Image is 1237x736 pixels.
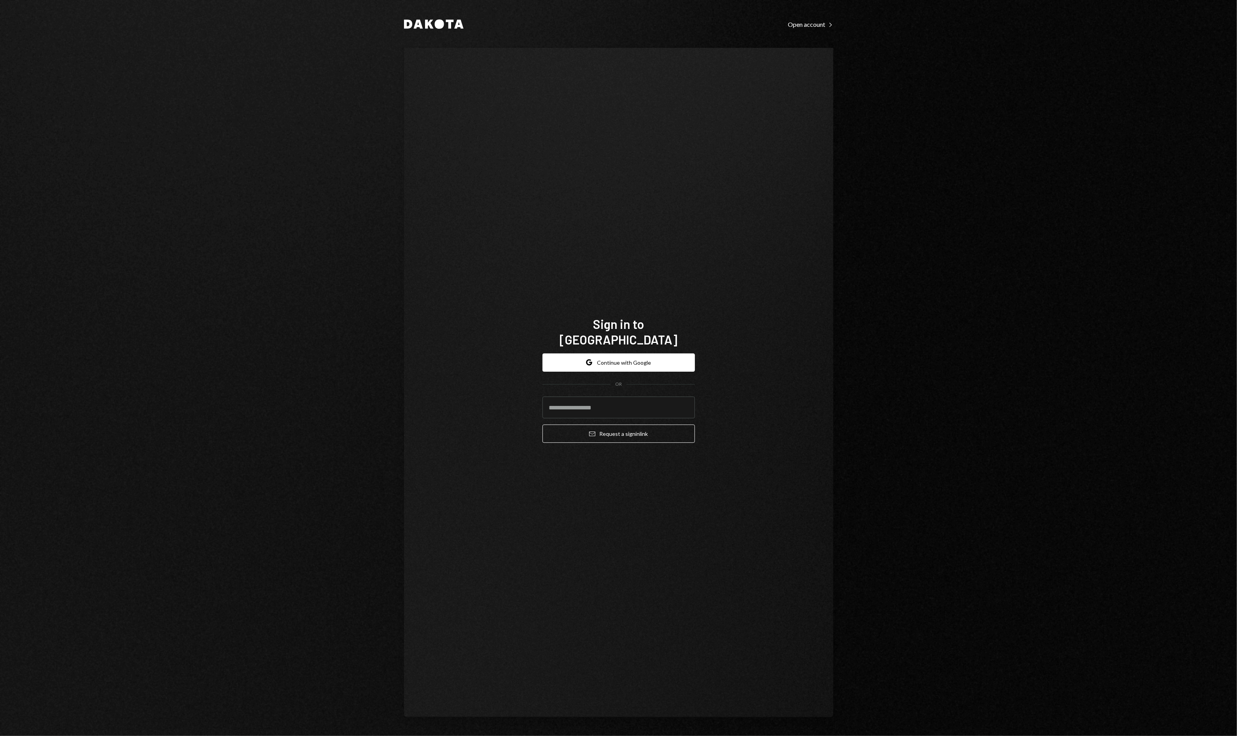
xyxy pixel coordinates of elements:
[615,381,622,388] div: OR
[542,353,695,372] button: Continue with Google
[788,21,833,28] div: Open account
[788,20,833,28] a: Open account
[542,316,695,347] h1: Sign in to [GEOGRAPHIC_DATA]
[542,425,695,443] button: Request a signinlink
